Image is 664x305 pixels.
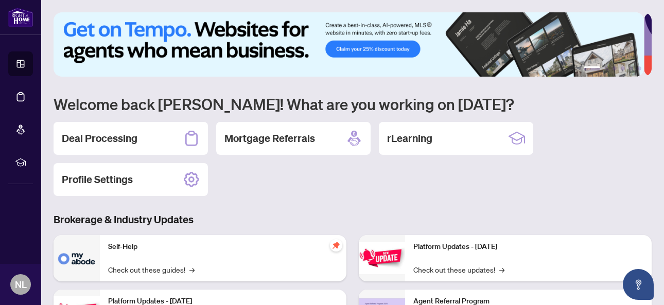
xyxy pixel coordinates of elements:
[623,269,654,300] button: Open asap
[224,131,315,146] h2: Mortgage Referrals
[621,66,625,70] button: 4
[62,172,133,187] h2: Profile Settings
[499,264,504,275] span: →
[8,8,33,27] img: logo
[413,264,504,275] a: Check out these updates!→
[584,66,600,70] button: 1
[189,264,195,275] span: →
[54,212,652,227] h3: Brokerage & Industry Updates
[629,66,633,70] button: 5
[387,131,432,146] h2: rLearning
[108,241,338,253] p: Self-Help
[613,66,617,70] button: 3
[637,66,641,70] button: 6
[413,241,643,253] p: Platform Updates - [DATE]
[15,277,27,292] span: NL
[54,94,652,114] h1: Welcome back [PERSON_NAME]! What are you working on [DATE]?
[330,239,342,252] span: pushpin
[54,12,644,77] img: Slide 0
[54,235,100,281] img: Self-Help
[62,131,137,146] h2: Deal Processing
[108,264,195,275] a: Check out these guides!→
[604,66,608,70] button: 2
[359,242,405,274] img: Platform Updates - June 23, 2025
